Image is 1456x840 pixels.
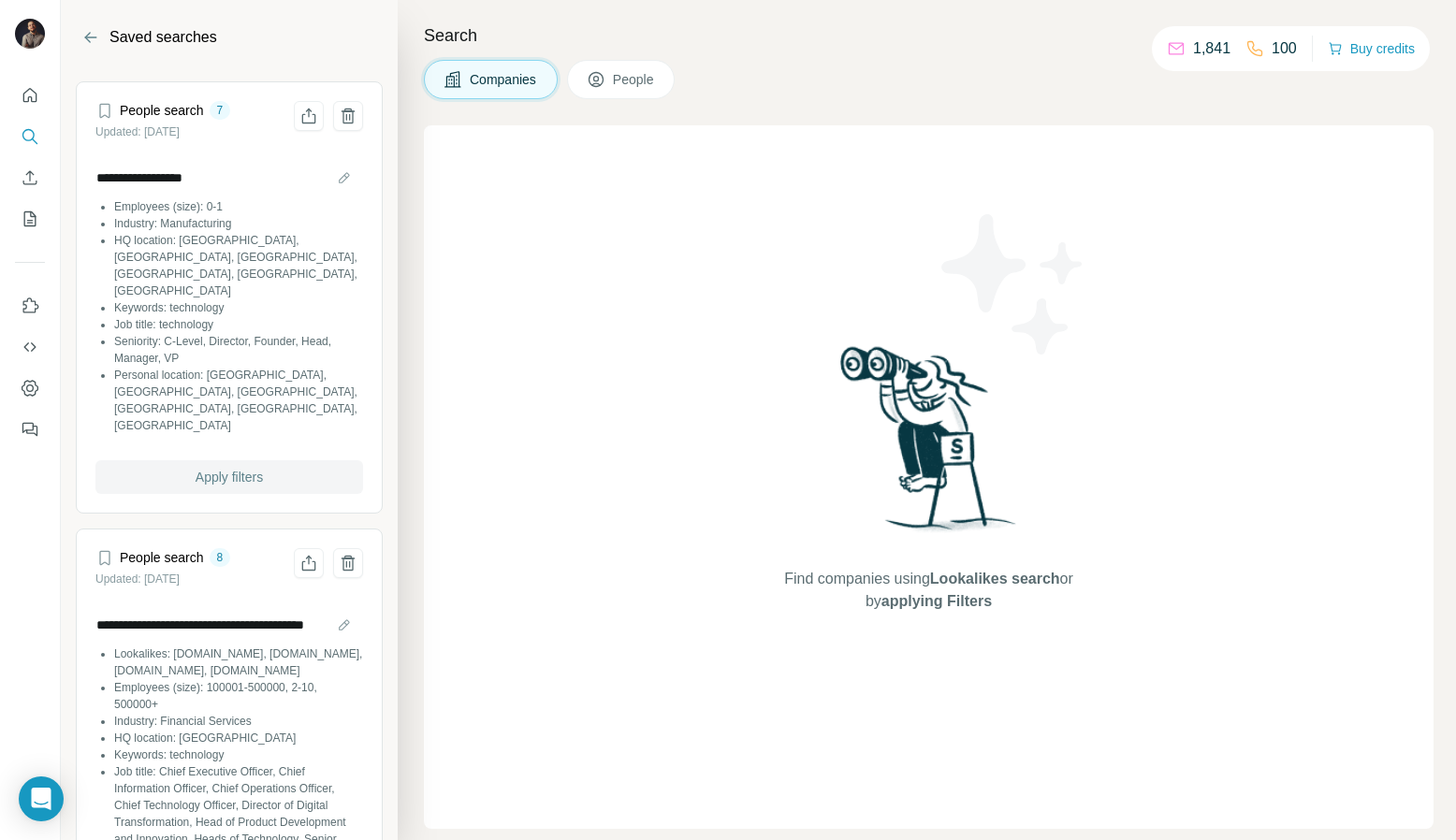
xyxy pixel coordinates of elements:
button: Use Surfe API [15,330,45,364]
img: Surfe Illustration - Stars [929,200,1098,369]
img: Avatar [15,19,45,49]
button: Share filters [294,101,324,131]
button: Quick start [15,79,45,112]
input: Search name [95,165,363,191]
button: Search [15,120,45,153]
p: 100 [1272,37,1297,60]
h4: People search [120,548,204,567]
small: Updated: [DATE] [95,572,180,586]
img: Surfe Illustration - Woman searching with binoculars [832,341,1026,550]
li: Lookalikes: [DOMAIN_NAME], [DOMAIN_NAME], [DOMAIN_NAME], [DOMAIN_NAME] [114,645,363,679]
span: Companies [470,70,538,89]
span: Apply filters [196,468,263,486]
div: 8 [210,549,231,566]
h4: People search [120,101,204,120]
button: Delete saved search [333,548,363,578]
button: Share filters [294,548,324,578]
li: Keywords: technology [114,746,363,763]
li: Seniority: C-Level, Director, Founder, Head, Manager, VP [114,333,363,367]
h2: Saved searches [109,26,217,49]
span: People [613,70,656,89]
button: Buy credits [1328,36,1415,62]
button: Use Surfe on LinkedIn [15,289,45,323]
div: Open Intercom Messenger [19,776,64,821]
button: Back [76,22,106,52]
span: applying Filters [881,593,992,609]
p: 1,841 [1193,37,1230,60]
div: 7 [210,102,231,119]
li: Employees (size): 100001-500000, 2-10, 500000+ [114,679,363,713]
span: Find companies using or by [779,568,1078,613]
li: Industry: Manufacturing [114,215,363,232]
li: HQ location: [GEOGRAPHIC_DATA] [114,730,363,746]
button: Dashboard [15,371,45,405]
button: Feedback [15,413,45,446]
li: Industry: Financial Services [114,713,363,730]
h4: Search [424,22,1434,49]
span: Lookalikes search [930,571,1060,587]
input: Search name [95,612,363,638]
li: Employees (size): 0-1 [114,198,363,215]
li: Job title: technology [114,316,363,333]
small: Updated: [DATE] [95,125,180,138]
button: My lists [15,202,45,236]
li: Personal location: [GEOGRAPHIC_DATA], [GEOGRAPHIC_DATA], [GEOGRAPHIC_DATA], [GEOGRAPHIC_DATA], [G... [114,367,363,434]
button: Apply filters [95,460,363,494]
li: HQ location: [GEOGRAPHIC_DATA], [GEOGRAPHIC_DATA], [GEOGRAPHIC_DATA], [GEOGRAPHIC_DATA], [GEOGRAP... [114,232,363,299]
button: Delete saved search [333,101,363,131]
button: Enrich CSV [15,161,45,195]
li: Keywords: technology [114,299,363,316]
